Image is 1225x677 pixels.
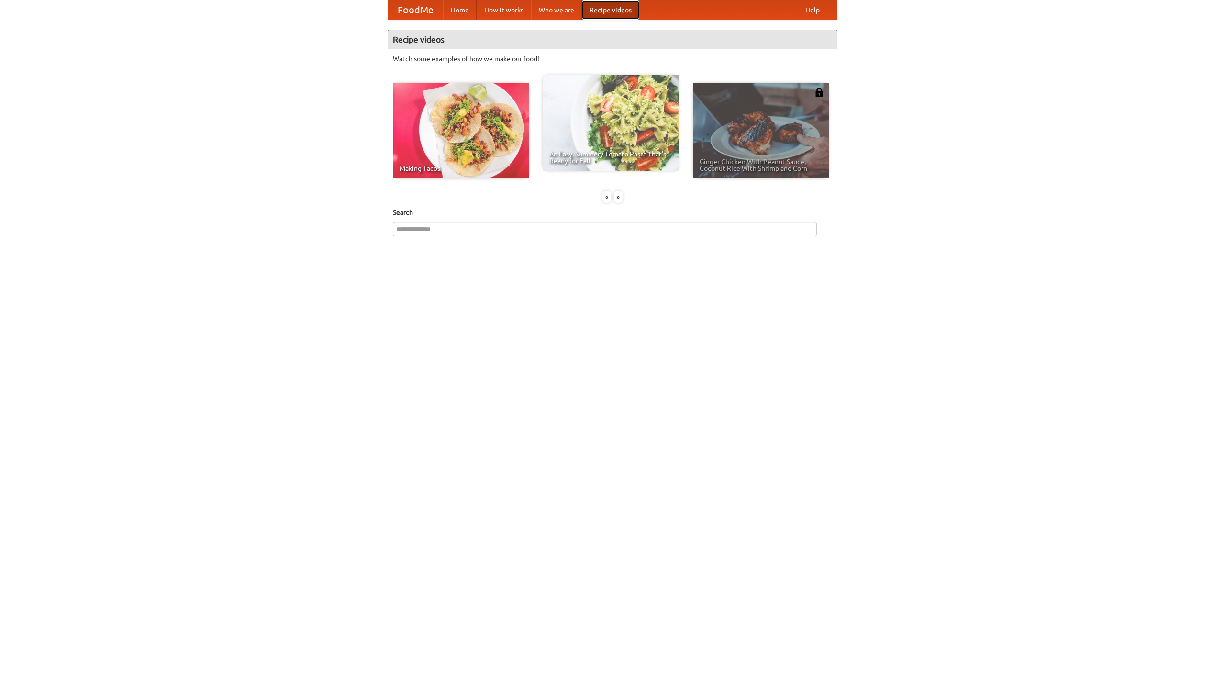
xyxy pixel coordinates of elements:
a: Help [798,0,827,20]
p: Watch some examples of how we make our food! [393,54,832,64]
a: Who we are [531,0,582,20]
a: How it works [477,0,531,20]
span: An Easy, Summery Tomato Pasta That's Ready for Fall [549,151,672,164]
a: Making Tacos [393,83,529,178]
img: 483408.png [814,88,824,97]
div: » [614,191,623,203]
h5: Search [393,208,832,217]
h4: Recipe videos [388,30,837,49]
a: Recipe videos [582,0,639,20]
a: FoodMe [388,0,443,20]
span: Making Tacos [400,165,522,172]
a: An Easy, Summery Tomato Pasta That's Ready for Fall [543,75,679,171]
div: « [602,191,611,203]
a: Home [443,0,477,20]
